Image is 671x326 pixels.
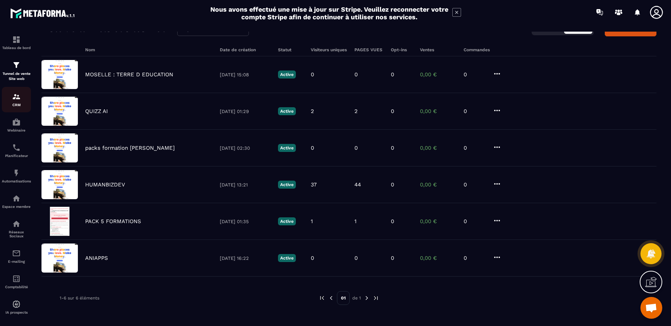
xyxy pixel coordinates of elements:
[85,108,108,114] p: QUIZZ AI
[12,300,21,309] img: automations
[10,7,76,20] img: logo
[12,118,21,126] img: automations
[220,219,271,224] p: [DATE] 01:35
[85,255,108,261] p: ANIAPPS
[41,97,78,126] img: image
[278,217,296,225] p: Active
[85,145,175,151] p: packs formation [PERSON_NAME]
[41,207,78,236] img: image
[12,220,21,228] img: social-network
[2,230,31,238] p: Réseaux Sociaux
[391,181,394,188] p: 0
[337,291,350,305] p: 01
[354,145,358,151] p: 0
[220,109,271,114] p: [DATE] 01:29
[2,30,31,55] a: formationformationTableau de bord
[2,128,31,132] p: Webinaire
[311,181,317,188] p: 37
[41,60,78,89] img: image
[311,255,314,261] p: 0
[464,255,485,261] p: 0
[311,108,314,114] p: 2
[12,35,21,44] img: formation
[354,255,358,261] p: 0
[12,194,21,203] img: automations
[41,133,78,162] img: image
[364,295,370,301] img: next
[464,145,485,151] p: 0
[420,47,456,52] h6: Ventes
[2,259,31,263] p: E-mailing
[2,205,31,209] p: Espace membre
[12,61,21,69] img: formation
[373,295,379,301] img: next
[2,310,31,314] p: IA prospects
[354,218,357,225] p: 1
[41,170,78,199] img: image
[278,181,296,189] p: Active
[420,71,456,78] p: 0,00 €
[2,244,31,269] a: emailemailE-mailing
[464,218,485,225] p: 0
[2,269,31,294] a: accountantaccountantComptabilité
[420,108,456,114] p: 0,00 €
[220,255,271,261] p: [DATE] 16:22
[220,145,271,151] p: [DATE] 02:30
[2,87,31,112] a: formationformationCRM
[2,285,31,289] p: Comptabilité
[2,189,31,214] a: automationsautomationsEspace membre
[85,71,173,78] p: MOSELLE : TERRE D EDUCATION
[352,295,361,301] p: de 1
[354,108,358,114] p: 2
[2,179,31,183] p: Automatisations
[220,182,271,188] p: [DATE] 13:21
[319,295,325,301] img: prev
[464,47,490,52] h6: Commandes
[220,72,271,77] p: [DATE] 15:08
[2,46,31,50] p: Tableau de bord
[41,244,78,273] img: image
[420,255,456,261] p: 0,00 €
[391,255,394,261] p: 0
[278,71,296,79] p: Active
[278,144,296,152] p: Active
[85,181,125,188] p: HUMANBIZDEV
[311,47,347,52] h6: Visiteurs uniques
[278,254,296,262] p: Active
[60,295,99,301] p: 1-6 sur 6 éléments
[354,47,384,52] h6: PAGES VUES
[220,47,271,52] h6: Date de création
[12,274,21,283] img: accountant
[278,107,296,115] p: Active
[12,169,21,177] img: automations
[311,71,314,78] p: 0
[354,71,358,78] p: 0
[311,218,313,225] p: 1
[2,214,31,244] a: social-networksocial-networkRéseaux Sociaux
[391,47,413,52] h6: Opt-ins
[12,143,21,152] img: scheduler
[328,295,334,301] img: prev
[640,297,662,319] a: Ouvrir le chat
[464,181,485,188] p: 0
[278,47,303,52] h6: Statut
[2,71,31,81] p: Tunnel de vente Site web
[391,71,394,78] p: 0
[391,108,394,114] p: 0
[2,154,31,158] p: Planificateur
[12,249,21,258] img: email
[464,108,485,114] p: 0
[2,163,31,189] a: automationsautomationsAutomatisations
[464,71,485,78] p: 0
[85,218,141,225] p: PACK 5 FORMATIONS
[12,92,21,101] img: formation
[420,145,456,151] p: 0,00 €
[420,218,456,225] p: 0,00 €
[354,181,361,188] p: 44
[420,181,456,188] p: 0,00 €
[85,47,213,52] h6: Nom
[391,145,394,151] p: 0
[2,112,31,138] a: automationsautomationsWebinaire
[2,103,31,107] p: CRM
[2,55,31,87] a: formationformationTunnel de vente Site web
